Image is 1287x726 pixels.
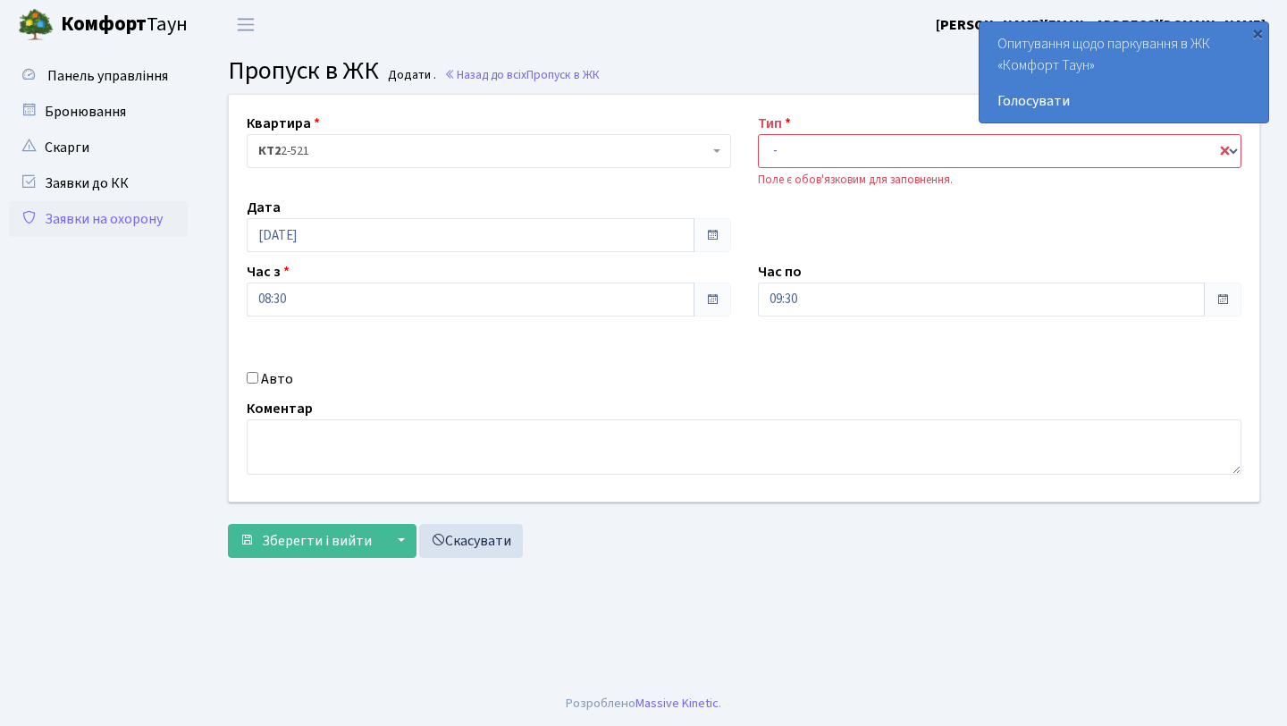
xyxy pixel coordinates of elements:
a: Massive Kinetic [635,694,719,713]
a: [PERSON_NAME][EMAIL_ADDRESS][DOMAIN_NAME] [936,14,1266,36]
button: Переключити навігацію [223,10,268,39]
a: Бронювання [9,94,188,130]
span: Таун [61,10,188,40]
label: Дата [247,197,281,218]
img: logo.png [18,7,54,43]
span: Пропуск в ЖК [526,66,600,83]
b: КТ2 [258,142,281,160]
div: Розроблено . [566,694,721,713]
b: [PERSON_NAME][EMAIL_ADDRESS][DOMAIN_NAME] [936,15,1266,35]
button: Зберегти і вийти [228,524,383,558]
a: Заявки до КК [9,165,188,201]
label: Тип [758,113,791,134]
span: Зберегти і вийти [262,531,372,551]
label: Час по [758,261,802,283]
div: Опитування щодо паркування в ЖК «Комфорт Таун» [980,22,1268,122]
span: <b>КТ2</b>&nbsp;&nbsp;&nbsp;2-521 [247,134,731,168]
span: <b>КТ2</b>&nbsp;&nbsp;&nbsp;2-521 [258,142,709,160]
b: Комфорт [61,10,147,38]
small: Додати . [384,68,436,83]
span: Пропуск в ЖК [228,53,379,89]
a: Панель управління [9,58,188,94]
label: Авто [261,368,293,390]
a: Скарги [9,130,188,165]
div: Поле є обов'язковим для заповнення. [758,172,1242,189]
a: Назад до всіхПропуск в ЖК [444,66,600,83]
a: Скасувати [419,524,523,558]
a: Заявки на охорону [9,201,188,237]
label: Час з [247,261,290,283]
label: Коментар [247,398,313,419]
div: × [1249,24,1266,42]
span: Панель управління [47,66,168,86]
label: Квартира [247,113,320,134]
a: Голосувати [997,90,1250,112]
